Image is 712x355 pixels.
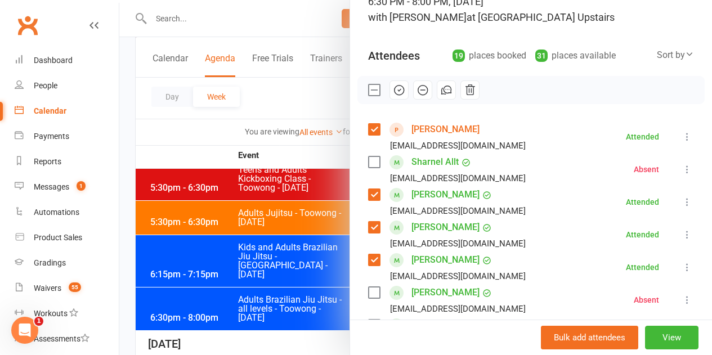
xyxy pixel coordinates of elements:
a: People [15,73,119,98]
div: Dashboard [34,56,73,65]
a: [PERSON_NAME] [411,120,480,138]
button: View [645,326,698,349]
a: Payments [15,124,119,149]
iframe: Intercom live chat [11,317,38,344]
div: Sort by [657,48,694,62]
a: Product Sales [15,225,119,250]
a: [PERSON_NAME] [411,251,480,269]
div: [EMAIL_ADDRESS][DOMAIN_NAME] [390,269,526,284]
div: Gradings [34,258,66,267]
a: Clubworx [14,11,42,39]
span: at [GEOGRAPHIC_DATA] Upstairs [467,11,615,23]
a: Sharnel Allt [411,153,459,171]
div: Assessments [34,334,89,343]
a: [PERSON_NAME] [411,218,480,236]
div: Payments [34,132,69,141]
span: with [PERSON_NAME] [368,11,467,23]
button: Bulk add attendees [541,326,638,349]
span: 1 [34,317,43,326]
a: Workouts [15,301,119,326]
a: [PERSON_NAME] [411,316,480,334]
div: Attended [626,263,659,271]
a: Reports [15,149,119,174]
div: Automations [34,208,79,217]
a: Automations [15,200,119,225]
a: Gradings [15,250,119,276]
a: Waivers 55 [15,276,119,301]
span: 55 [69,282,81,292]
a: Calendar [15,98,119,124]
div: Workouts [34,309,68,318]
div: Attended [626,231,659,239]
div: Messages [34,182,69,191]
div: 31 [535,50,548,62]
div: People [34,81,57,90]
div: Attended [626,198,659,206]
div: places booked [453,48,526,64]
div: Product Sales [34,233,82,242]
div: Reports [34,157,61,166]
a: Dashboard [15,48,119,73]
div: places available [535,48,616,64]
div: Absent [634,165,659,173]
div: 19 [453,50,465,62]
a: Assessments [15,326,119,352]
div: [EMAIL_ADDRESS][DOMAIN_NAME] [390,138,526,153]
div: Absent [634,296,659,304]
div: [EMAIL_ADDRESS][DOMAIN_NAME] [390,171,526,186]
div: Attended [626,133,659,141]
div: [EMAIL_ADDRESS][DOMAIN_NAME] [390,302,526,316]
div: [EMAIL_ADDRESS][DOMAIN_NAME] [390,204,526,218]
a: [PERSON_NAME] [411,284,480,302]
a: [PERSON_NAME] [411,186,480,204]
span: 1 [77,181,86,191]
div: Waivers [34,284,61,293]
div: [EMAIL_ADDRESS][DOMAIN_NAME] [390,236,526,251]
a: Messages 1 [15,174,119,200]
div: Attendees [368,48,420,64]
div: Calendar [34,106,66,115]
